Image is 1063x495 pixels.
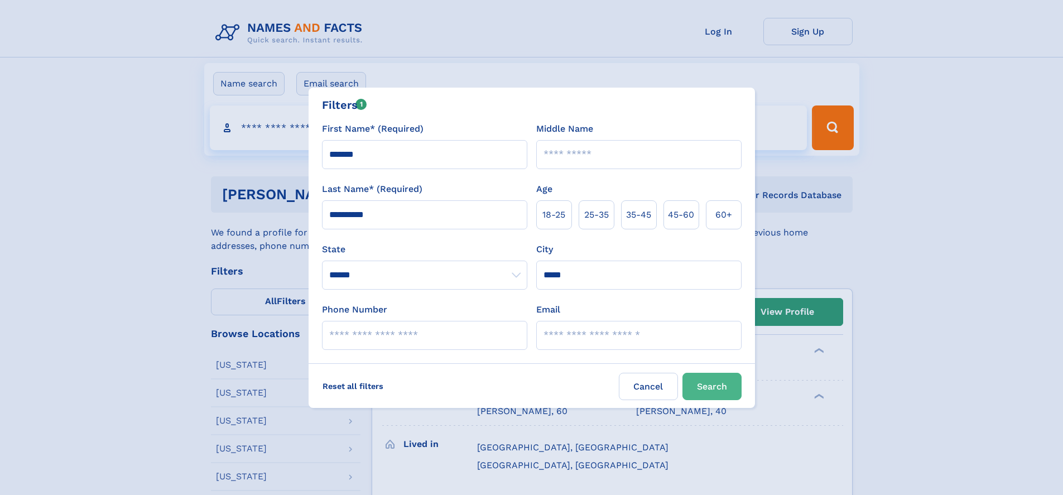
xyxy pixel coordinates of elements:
label: Middle Name [536,122,593,136]
label: City [536,243,553,256]
span: 60+ [715,208,732,222]
label: State [322,243,527,256]
label: First Name* (Required) [322,122,424,136]
div: Filters [322,97,367,113]
label: Cancel [619,373,678,400]
span: 45‑60 [668,208,694,222]
label: Reset all filters [315,373,391,400]
label: Age [536,182,552,196]
span: 25‑35 [584,208,609,222]
span: 35‑45 [626,208,651,222]
span: 18‑25 [542,208,565,222]
label: Phone Number [322,303,387,316]
button: Search [682,373,742,400]
label: Email [536,303,560,316]
label: Last Name* (Required) [322,182,422,196]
